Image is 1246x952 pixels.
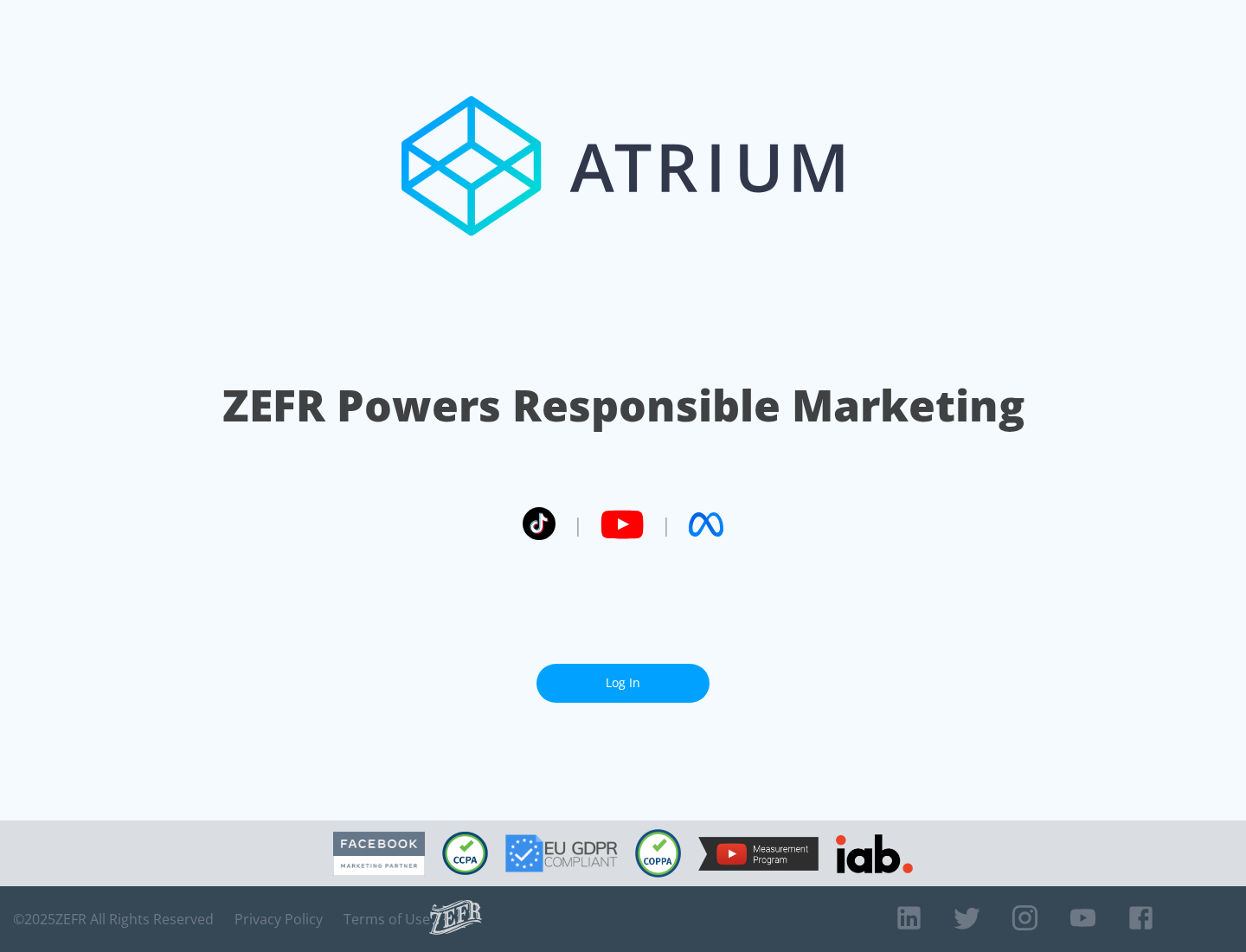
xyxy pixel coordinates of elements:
span: | [661,511,671,537]
img: GDPR Compliant [505,834,618,872]
img: Facebook Marketing Partner [333,832,425,876]
span: © 2025 ZEFR All Rights Reserved [13,910,214,928]
a: Log In [536,664,710,703]
img: CCPA Compliant [442,832,488,875]
a: Terms of Use [344,910,430,928]
img: COPPA Compliant [635,829,681,878]
span: | [573,511,583,537]
img: IAB [836,834,913,873]
a: Privacy Policy [234,910,323,928]
img: YouTube Measurement Program [698,837,819,871]
h1: ZEFR Powers Responsible Marketing [222,376,1024,435]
